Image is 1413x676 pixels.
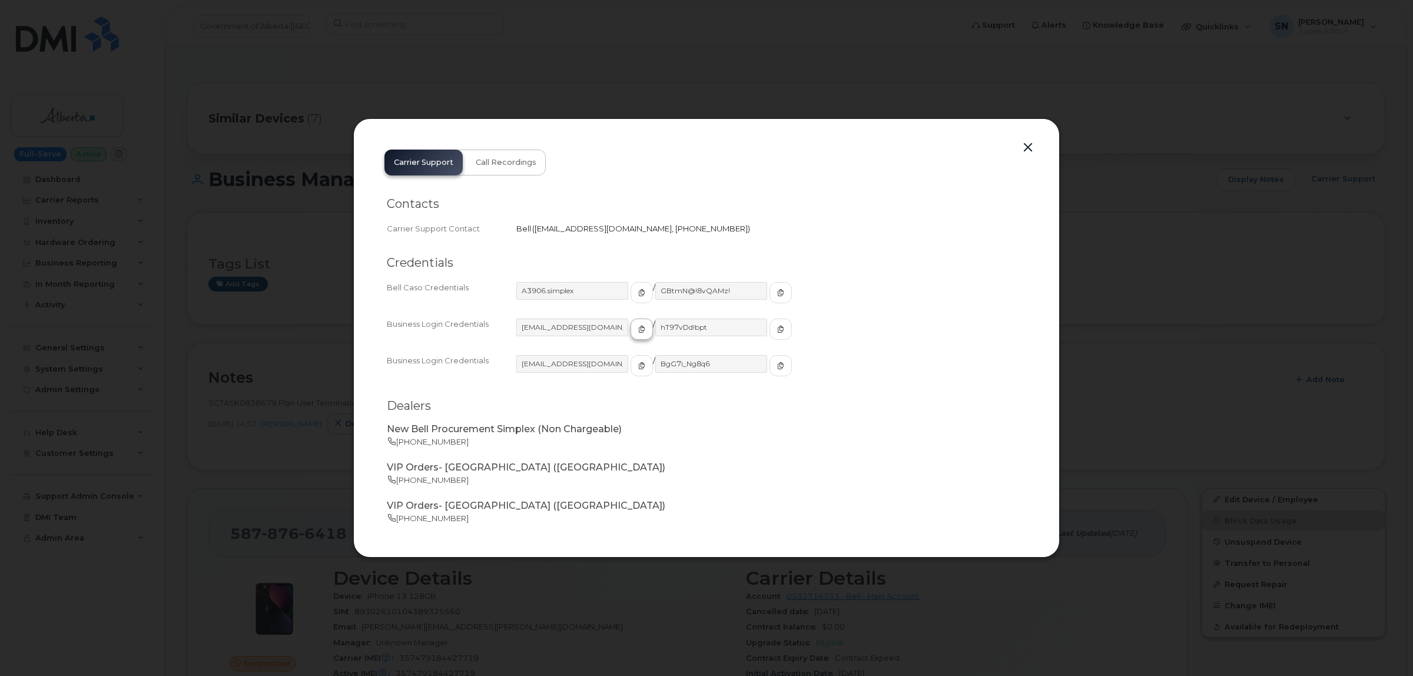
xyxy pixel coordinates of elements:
[476,158,536,167] span: Call Recordings
[387,399,1026,413] h2: Dealers
[769,282,792,303] button: copy to clipboard
[516,224,531,233] span: Bell
[631,355,653,376] button: copy to clipboard
[387,223,516,234] div: Carrier Support Contact
[516,319,1026,350] div: /
[387,475,1026,486] p: [PHONE_NUMBER]
[675,224,748,233] span: [PHONE_NUMBER]
[387,461,1026,475] p: VIP Orders- [GEOGRAPHIC_DATA] ([GEOGRAPHIC_DATA])
[387,423,1026,436] p: New Bell Procurement Simplex (Non Chargeable)
[387,513,1026,524] p: [PHONE_NUMBER]
[387,319,516,350] div: Business Login Credentials
[769,355,792,376] button: copy to clipboard
[631,282,653,303] button: copy to clipboard
[535,224,675,233] span: [EMAIL_ADDRESS][DOMAIN_NAME]
[516,282,1026,314] div: /
[769,319,792,340] button: copy to clipboard
[387,436,1026,448] p: [PHONE_NUMBER]
[387,499,1026,513] p: VIP Orders- [GEOGRAPHIC_DATA] ([GEOGRAPHIC_DATA])
[387,197,1026,211] h2: Contacts
[387,256,1026,270] h2: Credentials
[631,319,653,340] button: copy to clipboard
[516,355,1026,387] div: /
[387,355,516,387] div: Business Login Credentials
[387,282,516,314] div: Bell Caso Credentials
